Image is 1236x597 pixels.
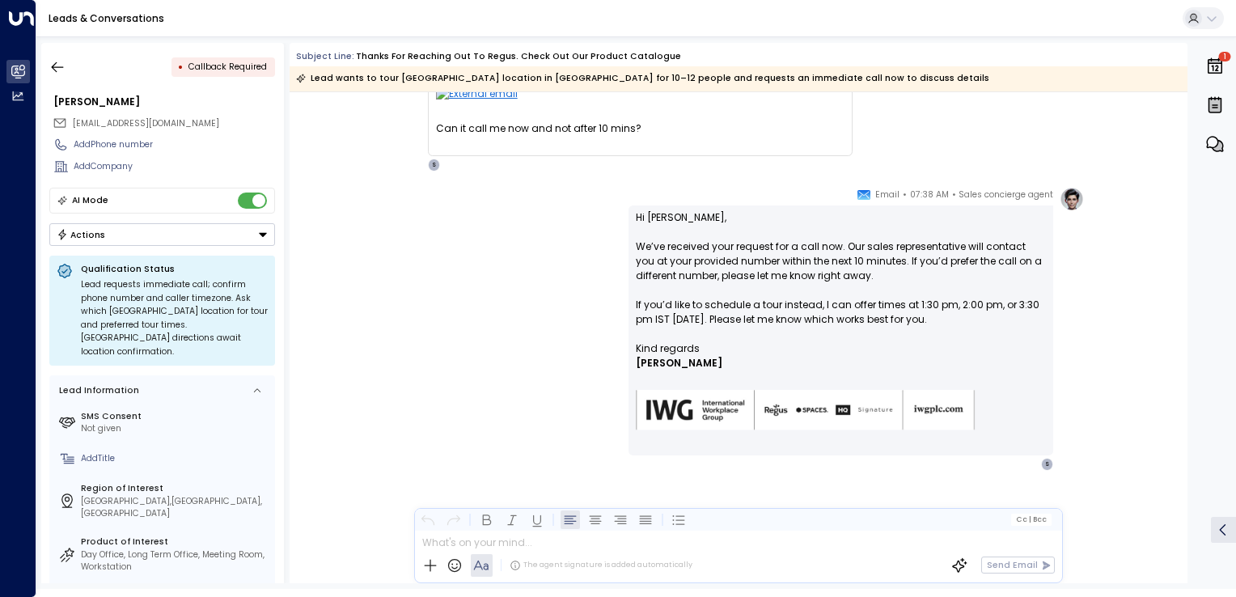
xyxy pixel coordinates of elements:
span: Callback Required [188,61,267,73]
span: • [952,187,956,203]
span: Cc Bcc [1016,515,1047,523]
div: Lead requests immediate call; confirm phone number and caller timezone. Ask which [GEOGRAPHIC_DAT... [81,278,268,358]
div: • [178,56,184,78]
span: 1 [1219,52,1231,61]
div: [PERSON_NAME] [53,95,275,109]
button: Redo [443,510,463,529]
label: SMS Consent [81,410,270,423]
div: The agent signature is added automatically [510,560,692,571]
label: Region of Interest [81,482,270,495]
div: Button group with a nested menu [49,223,275,246]
span: Email [875,187,899,203]
div: Lead Information [55,384,139,397]
span: | [1028,515,1031,523]
div: Actions [57,229,106,240]
button: 1 [1201,49,1229,84]
div: Lead wants to tour [GEOGRAPHIC_DATA] location in [GEOGRAPHIC_DATA] for 10–12 people and requests ... [296,70,989,87]
div: S [428,159,441,171]
button: Actions [49,223,275,246]
div: Can it call me now and not after 10 mins? [436,121,844,136]
div: Signature [636,341,1046,451]
div: AI Mode [72,193,108,209]
span: sharvari0912@gmail.com [73,117,219,130]
div: Not given [81,422,270,435]
img: External email [436,87,844,107]
img: profile-logo.png [1060,187,1084,211]
img: AIorK4zU2Kz5WUNqa9ifSKC9jFH1hjwenjvh85X70KBOPduETvkeZu4OqG8oPuqbwvp3xfXcMQJCRtwYb-SG [636,390,976,431]
p: Qualification Status [81,263,268,275]
span: [EMAIL_ADDRESS][DOMAIN_NAME] [73,117,219,129]
div: S [1041,458,1054,471]
span: 07:38 AM [910,187,949,203]
a: Leads & Conversations [49,11,164,25]
div: AddCompany [74,160,275,173]
span: Kind regards [636,341,700,356]
div: AddPhone number [74,138,275,151]
div: Day Office, Long Term Office, Meeting Room, Workstation [81,548,270,574]
button: Cc|Bcc [1011,514,1052,525]
p: Hi [PERSON_NAME], We’ve received your request for a call now. Our sales representative will conta... [636,210,1046,341]
label: Product of Interest [81,536,270,548]
span: • [903,187,907,203]
span: Sales concierge agent [959,187,1053,203]
button: Undo [418,510,438,529]
div: [GEOGRAPHIC_DATA],[GEOGRAPHIC_DATA],[GEOGRAPHIC_DATA] [81,495,270,521]
div: AddTitle [81,452,270,465]
span: Subject Line: [296,50,354,62]
span: [PERSON_NAME] [636,356,722,370]
div: Thanks for reaching out to Regus. Check out our product catalogue [356,50,681,63]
